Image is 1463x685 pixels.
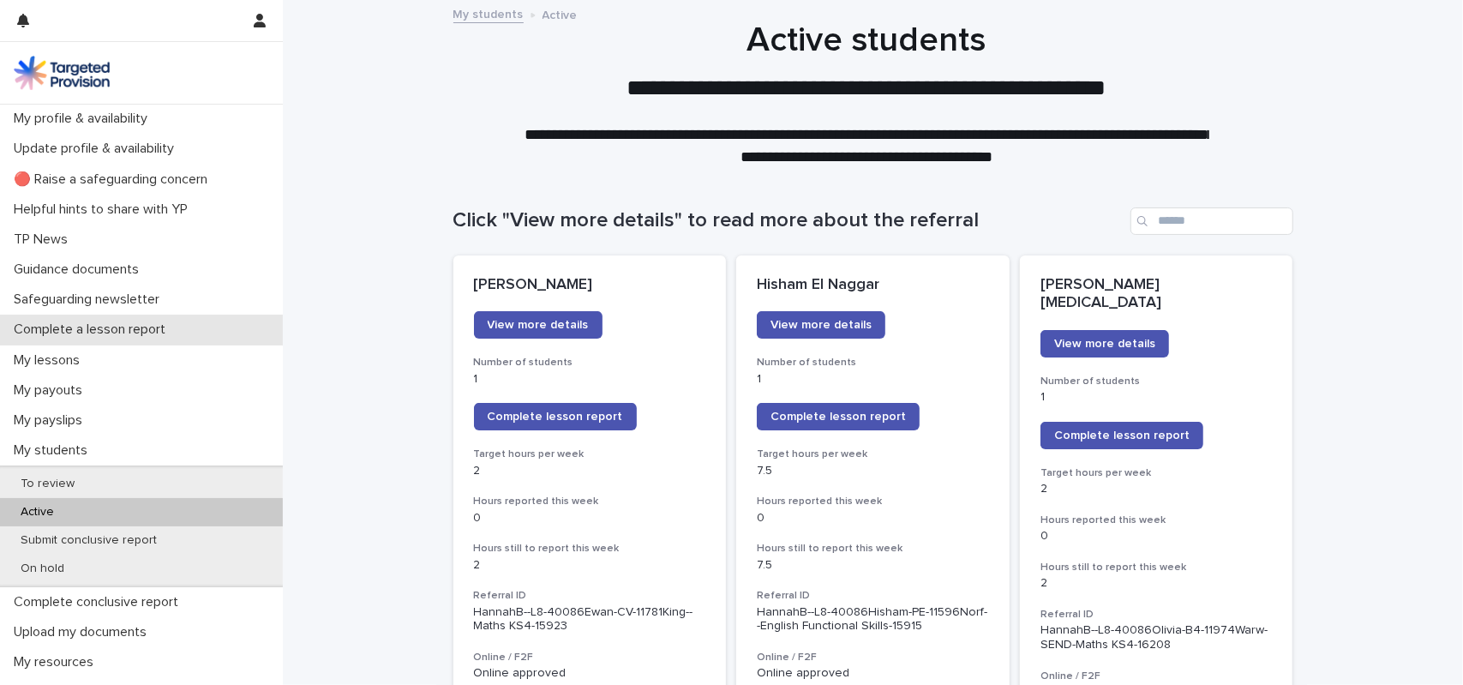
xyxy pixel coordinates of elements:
[474,356,706,370] h3: Number of students
[1054,338,1155,350] span: View more details
[7,141,188,157] p: Update profile & availability
[770,411,906,423] span: Complete lesson report
[474,542,706,556] h3: Hours still to report this week
[7,594,192,610] p: Complete conclusive report
[1040,375,1273,388] h3: Number of students
[1040,482,1273,496] p: 2
[488,319,589,331] span: View more details
[474,311,603,339] a: View more details
[770,319,872,331] span: View more details
[757,356,989,370] h3: Number of students
[1040,422,1203,449] a: Complete lesson report
[7,624,160,640] p: Upload my documents
[7,654,107,670] p: My resources
[474,666,706,681] p: Online approved
[7,562,78,576] p: On hold
[757,403,920,430] a: Complete lesson report
[757,605,989,634] p: HannahB--L8-40086Hisham-PE-11596Norf--English Functional Skills-15915
[447,20,1286,61] h1: Active students
[7,382,96,399] p: My payouts
[1040,670,1273,683] h3: Online / F2F
[7,505,68,520] p: Active
[1040,608,1273,622] h3: Referral ID
[757,666,989,681] p: Online approved
[757,464,989,478] p: 7.5
[1040,623,1273,652] p: HannahB--L8-40086Olivia-B4-11974Warw-SEND-Maths KS4-16208
[757,542,989,556] h3: Hours still to report this week
[7,477,88,491] p: To review
[543,4,578,23] p: Active
[1040,466,1273,480] h3: Target hours per week
[7,321,179,338] p: Complete a lesson report
[7,111,161,127] p: My profile & availability
[1040,390,1273,405] p: 1
[7,533,171,548] p: Submit conclusive report
[474,403,637,430] a: Complete lesson report
[1040,330,1169,358] a: View more details
[757,311,885,339] a: View more details
[1040,561,1273,574] h3: Hours still to report this week
[1040,529,1273,544] p: 0
[757,589,989,603] h3: Referral ID
[474,464,706,478] p: 2
[757,495,989,508] h3: Hours reported this week
[474,558,706,573] p: 2
[757,448,989,461] h3: Target hours per week
[1040,576,1273,591] p: 2
[14,56,110,90] img: M5nRWzHhSzIhMunXDL62
[474,448,706,461] h3: Target hours per week
[7,231,81,248] p: TP News
[757,372,989,387] p: 1
[474,589,706,603] h3: Referral ID
[7,352,93,369] p: My lessons
[7,442,101,459] p: My students
[453,208,1124,233] h1: Click "View more details" to read more about the referral
[474,651,706,664] h3: Online / F2F
[453,3,524,23] a: My students
[1130,207,1293,235] input: Search
[757,276,989,295] p: Hisham El Naggar
[1040,514,1273,527] h3: Hours reported this week
[474,495,706,508] h3: Hours reported this week
[1054,430,1190,442] span: Complete lesson report
[7,171,221,188] p: 🔴 Raise a safeguarding concern
[488,411,623,423] span: Complete lesson report
[757,651,989,664] h3: Online / F2F
[757,511,989,526] p: 0
[474,605,706,634] p: HannahB--L8-40086Ewan-CV-11781King--Maths KS4-15923
[474,372,706,387] p: 1
[1040,276,1273,313] p: [PERSON_NAME][MEDICAL_DATA]
[474,276,706,295] p: [PERSON_NAME]
[757,558,989,573] p: 7.5
[7,291,173,308] p: Safeguarding newsletter
[7,261,153,278] p: Guidance documents
[474,511,706,526] p: 0
[7,201,201,218] p: Helpful hints to share with YP
[7,412,96,429] p: My payslips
